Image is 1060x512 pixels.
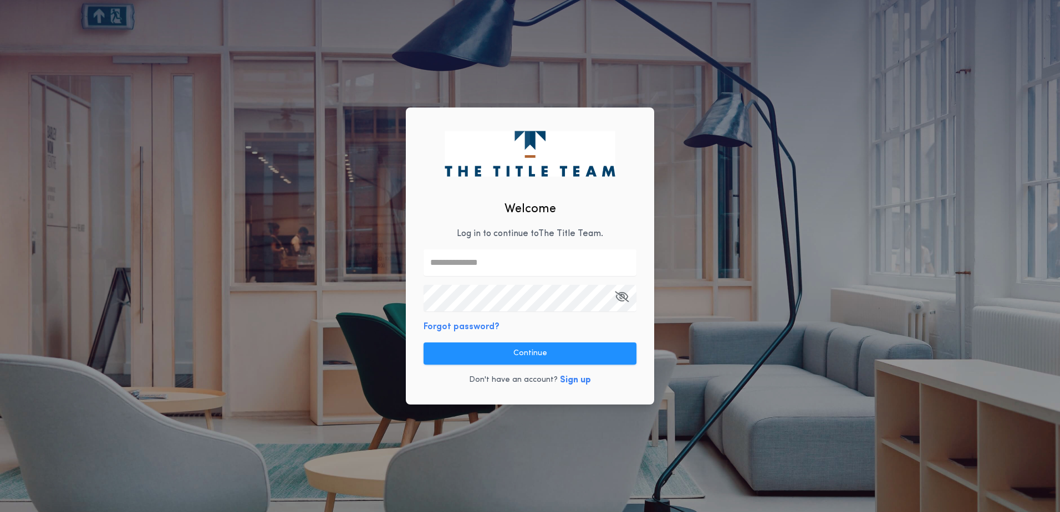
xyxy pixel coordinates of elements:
[424,342,636,365] button: Continue
[504,200,556,218] h2: Welcome
[560,373,591,387] button: Sign up
[445,131,615,176] img: logo
[457,227,603,240] p: Log in to continue to The Title Team .
[469,375,558,386] p: Don't have an account?
[424,320,500,334] button: Forgot password?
